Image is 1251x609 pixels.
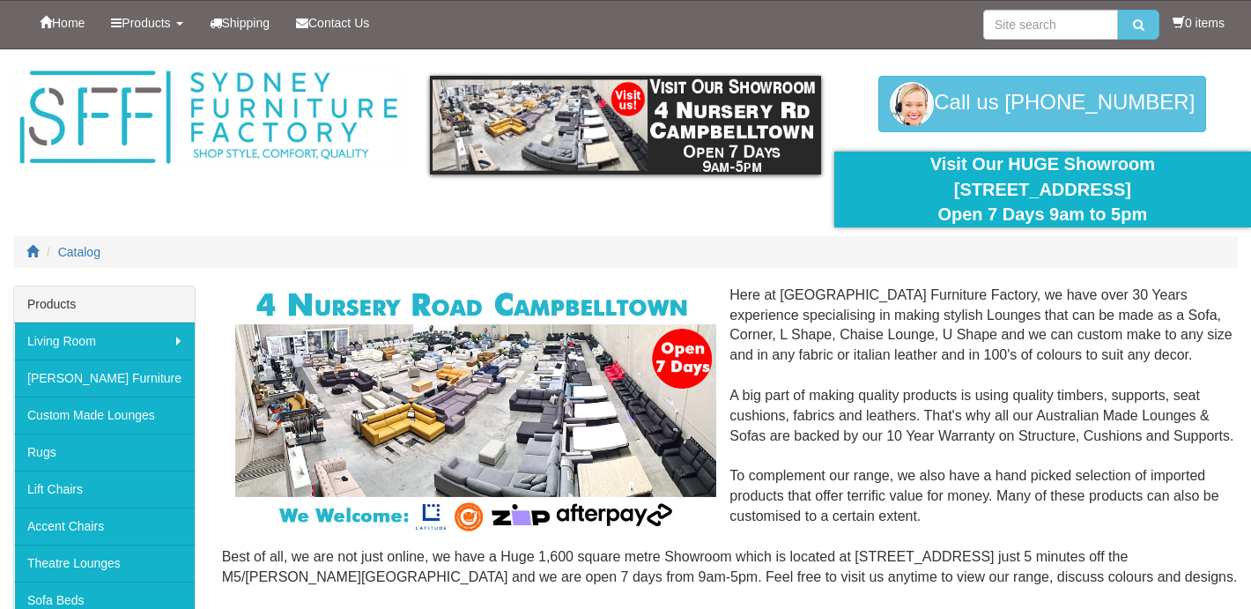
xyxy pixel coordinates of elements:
[196,1,284,45] a: Shipping
[14,323,195,360] a: Living Room
[308,16,369,30] span: Contact Us
[58,245,100,259] a: Catalog
[983,10,1118,40] input: Site search
[14,286,195,323] div: Products
[52,16,85,30] span: Home
[26,1,98,45] a: Home
[283,1,382,45] a: Contact Us
[13,67,403,168] img: Sydney Furniture Factory
[430,76,820,175] img: showroom.gif
[98,1,196,45] a: Products
[14,434,195,471] a: Rugs
[122,16,170,30] span: Products
[14,397,195,434] a: Custom Made Lounges
[14,360,195,397] a: [PERSON_NAME] Furniture
[222,16,270,30] span: Shipping
[848,152,1238,227] div: Visit Our HUGE Showroom [STREET_ADDRESS] Open 7 Days 9am to 5pm
[14,545,195,582] a: Theatre Lounges
[1173,14,1225,32] li: 0 items
[235,286,717,536] img: Corner Modular Lounges
[14,508,195,545] a: Accent Chairs
[14,471,195,508] a: Lift Chairs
